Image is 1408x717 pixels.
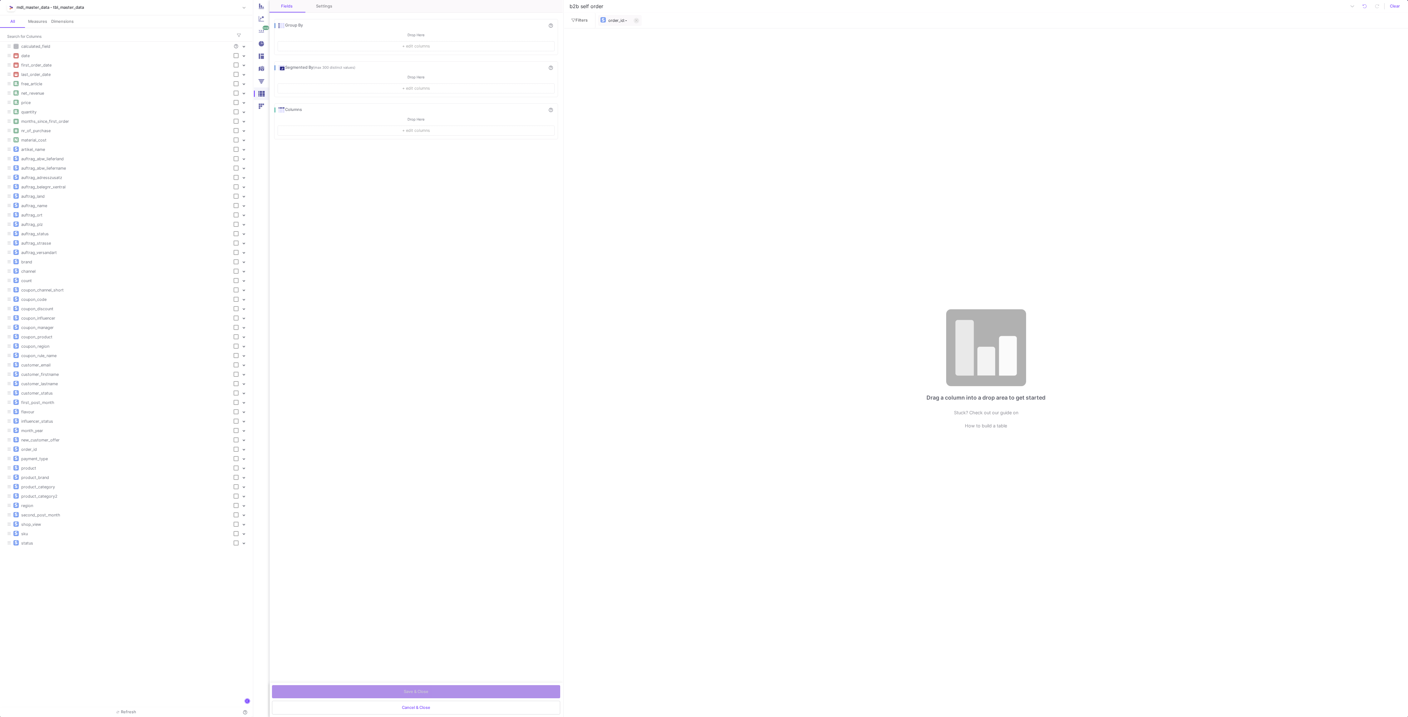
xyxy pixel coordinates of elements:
[19,100,33,105] span: price
[19,475,52,480] span: product_brand
[19,503,36,508] span: region
[19,391,55,396] span: customer_status
[598,15,642,26] button: order_id:-
[278,22,544,29] div: Group By
[278,22,285,29] img: Group By icon
[19,82,45,86] span: free_article
[19,428,46,433] span: month_year
[272,701,560,715] button: Cancel & Close
[19,419,56,424] span: influencer_status
[19,222,45,227] span: auftrag_plz
[19,494,60,499] span: product_category2
[564,13,595,28] button: Filters
[19,53,32,58] span: date
[278,126,554,136] button: + edit columns
[926,394,1045,402] div: Drag a column into a drop area to get started
[408,32,425,37] span: Drop Here
[313,65,355,70] span: (max 300 distinct values)
[19,541,36,545] span: status
[19,44,53,49] span: calculated_field
[17,3,239,12] div: mdl_master_data - tbl_master_data
[19,250,59,255] span: auftrag_versandart
[19,185,68,189] span: auftrag_belegnr_xentral
[19,438,62,442] span: new_customer_offer
[116,710,136,714] span: Refresh
[19,269,38,274] span: channel
[19,381,60,386] span: customer_lastname
[278,64,285,72] img: Segmented By icon
[19,372,61,377] span: customer_firstname
[19,400,57,405] span: first_post_month
[965,423,1007,428] a: How to build a table
[278,106,285,114] img: Columns icon
[28,19,47,24] div: Measures
[316,4,332,9] div: Settings
[263,26,269,30] div: new
[19,166,68,171] span: auftrag_abw_liefername
[19,213,45,217] span: auftrag_ort
[608,16,624,25] div: order_id
[232,42,240,50] mat-icon: help_outline
[19,353,59,358] span: coupon_rule_name
[19,278,34,283] span: count
[254,25,269,37] button: new
[624,16,637,25] div: :
[19,531,30,536] span: sku
[547,22,555,29] mat-icon: help_outline
[19,522,43,527] span: shop_view
[19,194,47,199] span: auftrag_land
[19,241,53,246] span: auftrag_strasse
[19,410,37,414] span: flavour
[19,232,51,236] span: auftrag_status
[278,106,544,114] div: Columns
[19,110,39,114] span: quantity
[19,363,53,367] span: customer_email
[402,86,430,91] span: + edit columns
[19,466,39,471] span: product
[19,203,50,208] span: auftrag_name
[19,91,47,96] span: net_revenue
[19,485,57,489] span: product_category
[245,698,250,704] y42-pane-control-button: Columns
[19,306,56,311] span: coupon_discount
[402,128,430,133] span: + edit columns
[408,75,425,80] span: Drop Here
[402,44,430,48] span: + edit columns
[7,34,233,39] input: Search for Column Name
[19,447,39,452] span: order_id
[19,147,47,152] span: artikel_name
[19,175,65,180] span: auftrag_adresszusatz
[19,456,50,461] span: payment_type
[19,344,52,349] span: coupon_region
[568,2,997,10] input: Widget title
[19,335,55,339] span: coupon_product
[946,309,1026,386] img: Error
[19,72,53,77] span: last_order_date
[19,119,72,124] span: months_since_first_order
[278,41,554,51] button: + edit columns
[19,325,56,330] span: coupon_manager
[402,705,430,710] span: Cancel & Close
[19,260,35,264] span: brand
[19,157,66,161] span: auftrag_abw_lieferland
[408,117,425,122] span: Drop Here
[278,83,554,93] button: + edit columns
[19,513,63,517] span: second_post_month
[19,63,54,67] span: first_order_date
[278,64,544,72] div: Segmented By
[19,316,58,321] span: coupon_influencer
[10,19,15,24] div: All
[19,128,53,133] span: nr_of_purchase
[954,409,1018,416] div: Stuck? Check out our guide on
[19,297,49,302] span: coupon_code
[571,18,588,22] span: Filters
[241,709,249,716] mat-icon: help_outline
[625,18,627,23] b: -
[1390,2,1400,11] span: Clear
[281,4,293,9] div: Fields
[19,138,49,142] span: material_cost
[547,106,555,114] mat-icon: help_outline
[547,64,555,72] mat-icon: help_outline
[19,288,66,292] span: coupon_channel_short
[51,19,74,24] div: Dimensions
